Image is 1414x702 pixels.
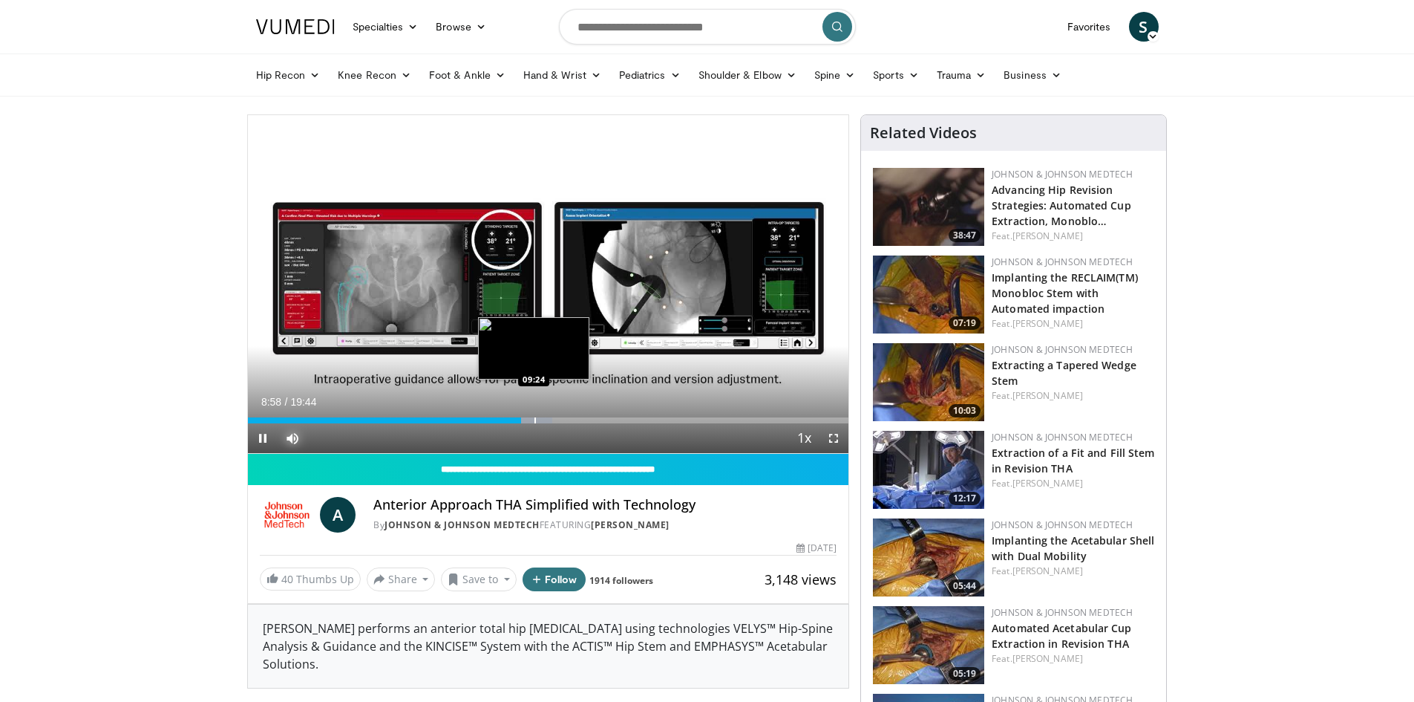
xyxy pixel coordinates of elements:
[992,446,1154,475] a: Extraction of a Fit and Fill Stem in Revision THA
[329,60,420,90] a: Knee Recon
[870,124,977,142] h4: Related Videos
[285,396,288,408] span: /
[992,358,1136,388] a: Extracting a Tapered Wedge Stem
[690,60,805,90] a: Shoulder & Elbow
[873,519,984,597] a: 05:44
[992,270,1138,316] a: Implanting the RECLAIM(TM) Monobloc Stem with Automated impaction
[992,168,1133,181] a: Johnson & Johnson MedTech
[1012,230,1083,242] a: [PERSON_NAME]
[384,519,540,531] a: Johnson & Johnson MedTech
[248,605,849,688] div: [PERSON_NAME] performs an anterior total hip [MEDICAL_DATA] using technologies VELYS™ Hip-Spine A...
[873,606,984,684] a: 05:19
[873,431,984,509] a: 12:17
[819,423,848,453] button: Fullscreen
[290,396,316,408] span: 19:44
[873,343,984,421] a: 10:03
[765,571,837,588] span: 3,148 views
[260,568,361,591] a: 40 Thumbs Up
[248,115,849,454] video-js: Video Player
[992,431,1133,443] a: Johnson & Johnson MedTech
[873,168,984,246] a: 38:47
[478,317,589,380] img: image.jpeg
[278,423,307,453] button: Mute
[1012,565,1083,577] a: [PERSON_NAME]
[373,497,837,513] h4: Anterior Approach THA Simplified with Technology
[949,579,981,593] span: 05:44
[248,417,849,423] div: Progress Bar
[320,497,356,533] a: A
[949,667,981,680] span: 05:19
[796,542,837,555] div: [DATE]
[427,12,495,42] a: Browse
[281,572,293,586] span: 40
[873,519,984,597] img: 9c1ab193-c641-4637-bd4d-10334871fca9.150x105_q85_crop-smart_upscale.jpg
[992,477,1154,490] div: Feat.
[992,606,1133,619] a: Johnson & Johnson MedTech
[992,389,1154,403] div: Feat.
[873,431,984,509] img: 82aed312-2a25-4631-ae62-904ce62d2708.150x105_q85_crop-smart_upscale.jpg
[523,568,586,591] button: Follow
[805,60,864,90] a: Spine
[589,574,653,587] a: 1914 followers
[992,621,1131,651] a: Automated Acetabular Cup Extraction in Revision THA
[420,60,514,90] a: Foot & Ankle
[441,568,517,591] button: Save to
[992,183,1131,228] a: Advancing Hip Revision Strategies: Automated Cup Extraction, Monoblo…
[1058,12,1120,42] a: Favorites
[873,343,984,421] img: 0b84e8e2-d493-4aee-915d-8b4f424ca292.150x105_q85_crop-smart_upscale.jpg
[247,60,330,90] a: Hip Recon
[559,9,856,45] input: Search topics, interventions
[949,229,981,242] span: 38:47
[992,519,1133,531] a: Johnson & Johnson MedTech
[949,404,981,417] span: 10:03
[1012,317,1083,330] a: [PERSON_NAME]
[992,343,1133,356] a: Johnson & Johnson MedTech
[992,317,1154,331] div: Feat.
[992,230,1154,243] div: Feat.
[1012,477,1083,490] a: [PERSON_NAME]
[949,316,981,330] span: 07:19
[248,423,278,453] button: Pause
[992,565,1154,578] div: Feat.
[949,492,981,505] span: 12:17
[344,12,428,42] a: Specialties
[260,497,315,533] img: Johnson & Johnson MedTech
[928,60,995,90] a: Trauma
[610,60,690,90] a: Pediatrics
[1129,12,1159,42] a: S
[995,60,1070,90] a: Business
[256,19,335,34] img: VuMedi Logo
[514,60,610,90] a: Hand & Wrist
[1012,652,1083,665] a: [PERSON_NAME]
[367,568,436,591] button: Share
[864,60,928,90] a: Sports
[992,533,1154,563] a: Implanting the Acetabular Shell with Dual Mobility
[873,256,984,334] a: 07:19
[873,606,984,684] img: d5b2f4bf-f70e-4130-8279-26f7233142ac.150x105_q85_crop-smart_upscale.jpg
[261,396,281,408] span: 8:58
[591,519,670,531] a: [PERSON_NAME]
[789,423,819,453] button: Playback Rate
[873,256,984,334] img: ffc33e66-92ed-4f11-95c4-0a160745ec3c.150x105_q85_crop-smart_upscale.jpg
[873,168,984,246] img: 9f1a5b5d-2ba5-4c40-8e0c-30b4b8951080.150x105_q85_crop-smart_upscale.jpg
[373,519,837,532] div: By FEATURING
[992,652,1154,666] div: Feat.
[992,256,1133,268] a: Johnson & Johnson MedTech
[1012,389,1083,402] a: [PERSON_NAME]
